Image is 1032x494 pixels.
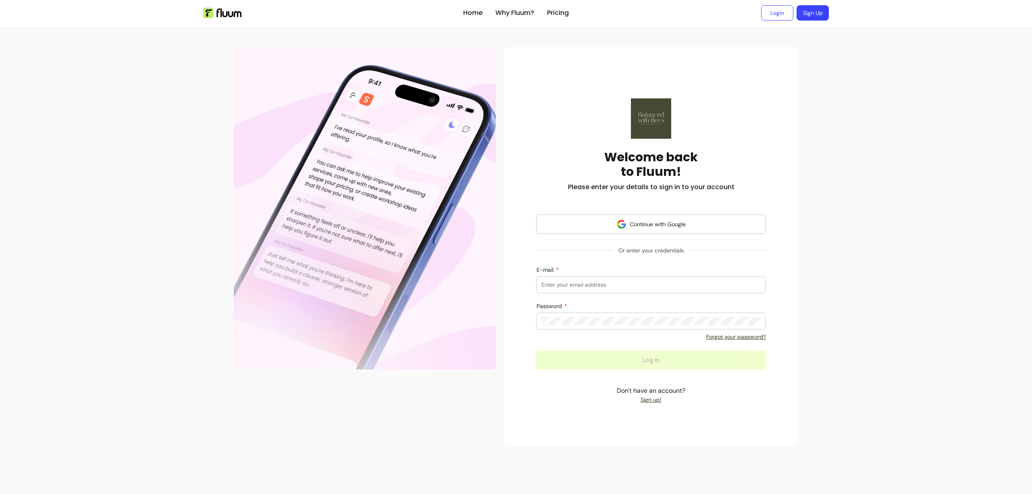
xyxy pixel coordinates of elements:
[536,215,766,234] button: Continue with Google
[463,8,483,18] a: Home
[541,317,761,325] input: Password
[617,219,626,229] img: avatar
[604,150,698,179] h1: Welcome back to Fluum!
[495,8,534,18] a: Why Fluum?
[617,396,685,404] a: Sign up!
[568,182,734,192] h2: Please enter your details to sign in to your account
[612,243,690,258] span: Or enter your credentials
[761,5,793,21] a: Login
[541,281,761,289] input: E-mail
[203,8,241,18] img: Fluum Logo
[537,266,555,273] span: E-mail
[617,386,685,404] p: Don't have an account?
[537,302,564,310] span: Password
[706,333,766,341] a: Forgot your password?
[797,5,829,21] a: Sign Up
[234,47,496,369] div: Illustration of Fluum AI Co-Founder on a smartphone, showing AI chat guidance that helps freelanc...
[547,8,569,18] a: Pricing
[631,98,671,139] img: Fluum logo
